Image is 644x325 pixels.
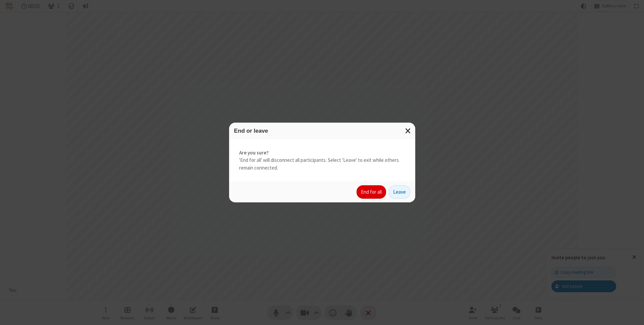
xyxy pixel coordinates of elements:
div: 'End for all' will disconnect all participants. Select 'Leave' to exit while others remain connec... [229,139,415,182]
button: Close modal [401,123,415,139]
strong: Are you sure? [239,149,405,157]
button: End for all [357,185,386,199]
h3: End or leave [234,128,410,134]
button: Leave [389,185,410,199]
